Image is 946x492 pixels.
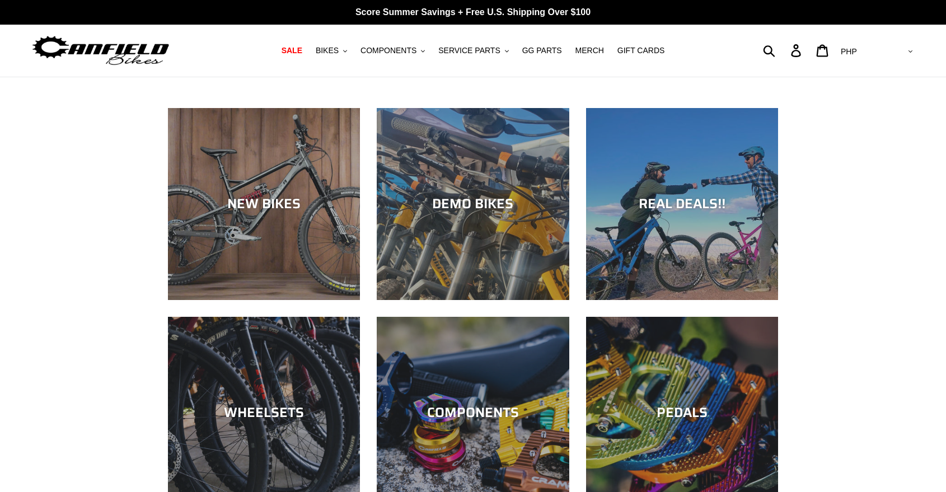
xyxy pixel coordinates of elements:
span: GG PARTS [522,46,562,55]
button: SERVICE PARTS [433,43,514,58]
div: NEW BIKES [168,196,360,212]
div: COMPONENTS [377,405,569,421]
div: PEDALS [586,405,778,421]
a: MERCH [570,43,610,58]
span: BIKES [316,46,339,55]
a: GG PARTS [517,43,568,58]
div: REAL DEALS!! [586,196,778,212]
a: REAL DEALS!! [586,108,778,300]
button: BIKES [310,43,353,58]
div: DEMO BIKES [377,196,569,212]
a: SALE [276,43,308,58]
div: WHEELSETS [168,405,360,421]
span: SERVICE PARTS [438,46,500,55]
a: NEW BIKES [168,108,360,300]
input: Search [769,38,798,63]
button: COMPONENTS [355,43,430,58]
span: COMPONENTS [360,46,416,55]
img: Canfield Bikes [31,33,171,68]
span: MERCH [575,46,604,55]
span: SALE [282,46,302,55]
a: DEMO BIKES [377,108,569,300]
a: GIFT CARDS [612,43,671,58]
span: GIFT CARDS [617,46,665,55]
